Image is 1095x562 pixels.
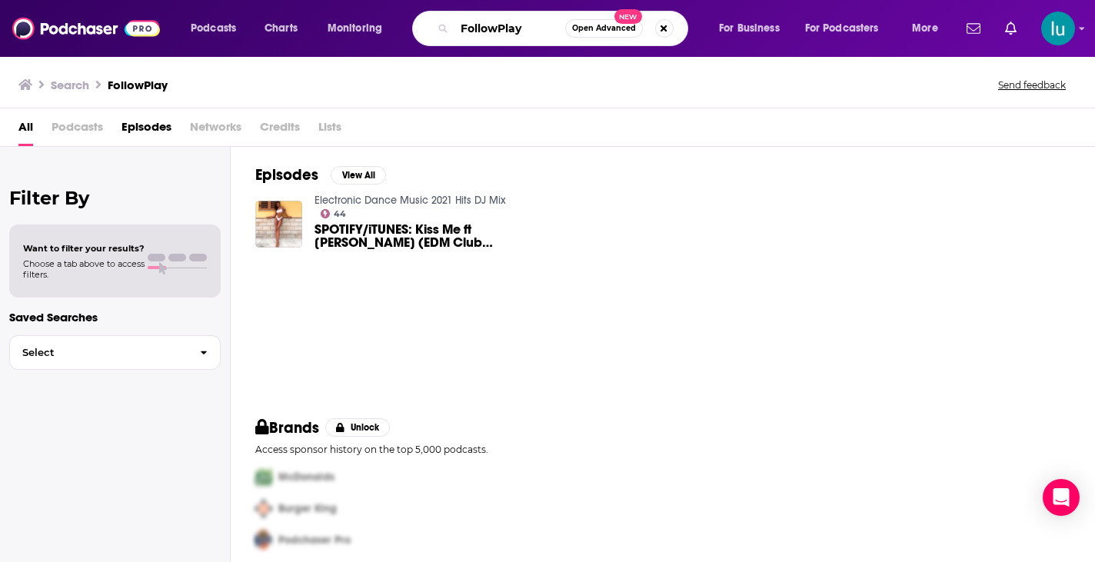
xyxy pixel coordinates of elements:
[12,14,160,43] img: Podchaser - Follow, Share and Rate Podcasts
[121,115,171,146] a: Episodes
[260,115,300,146] span: Credits
[278,471,334,484] span: McDonalds
[249,493,278,524] img: Second Pro Logo
[249,461,278,493] img: First Pro Logo
[1041,12,1075,45] button: Show profile menu
[454,16,565,41] input: Search podcasts, credits, & more...
[999,15,1023,42] a: Show notifications dropdown
[255,418,319,437] h2: Brands
[265,18,298,39] span: Charts
[52,115,103,146] span: Podcasts
[331,166,386,185] button: View All
[427,11,703,46] div: Search podcasts, credits, & more...
[708,16,799,41] button: open menu
[315,194,506,207] a: Electronic Dance Music 2021 Hits DJ Mix
[321,209,347,218] a: 44
[719,18,780,39] span: For Business
[23,258,145,280] span: Choose a tab above to access filters.
[10,348,188,357] span: Select
[334,211,346,218] span: 44
[993,78,1070,91] button: Send feedback
[315,223,515,249] span: SPOTIFY/iTUNES: Kiss Me ft [PERSON_NAME] (EDM Club Remix Free Download [DATE]) - [PERSON_NAME]
[614,9,642,24] span: New
[255,165,318,185] h2: Episodes
[51,78,89,92] h3: Search
[572,25,636,32] span: Open Advanced
[191,18,236,39] span: Podcasts
[318,115,341,146] span: Lists
[255,444,1070,455] p: Access sponsor history on the top 5,000 podcasts.
[278,502,337,515] span: Burger King
[315,223,515,249] a: SPOTIFY/iTUNES: Kiss Me ft Giulia Mihai (EDM Club Remix Free Download August 2016) - Greg Sletteland
[255,201,302,248] img: SPOTIFY/iTUNES: Kiss Me ft Giulia Mihai (EDM Club Remix Free Download August 2016) - Greg Sletteland
[278,534,351,547] span: Podchaser Pro
[325,418,391,437] button: Unlock
[255,165,386,185] a: EpisodesView All
[255,16,307,41] a: Charts
[180,16,256,41] button: open menu
[805,18,879,39] span: For Podcasters
[1043,479,1080,516] div: Open Intercom Messenger
[912,18,938,39] span: More
[795,16,901,41] button: open menu
[9,187,221,209] h2: Filter By
[18,115,33,146] a: All
[108,78,168,92] h3: FollowPlay
[9,335,221,370] button: Select
[23,243,145,254] span: Want to filter your results?
[9,310,221,324] p: Saved Searches
[190,115,241,146] span: Networks
[1041,12,1075,45] span: Logged in as lusodano
[960,15,987,42] a: Show notifications dropdown
[317,16,402,41] button: open menu
[249,524,278,556] img: Third Pro Logo
[565,19,643,38] button: Open AdvancedNew
[901,16,957,41] button: open menu
[328,18,382,39] span: Monitoring
[1041,12,1075,45] img: User Profile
